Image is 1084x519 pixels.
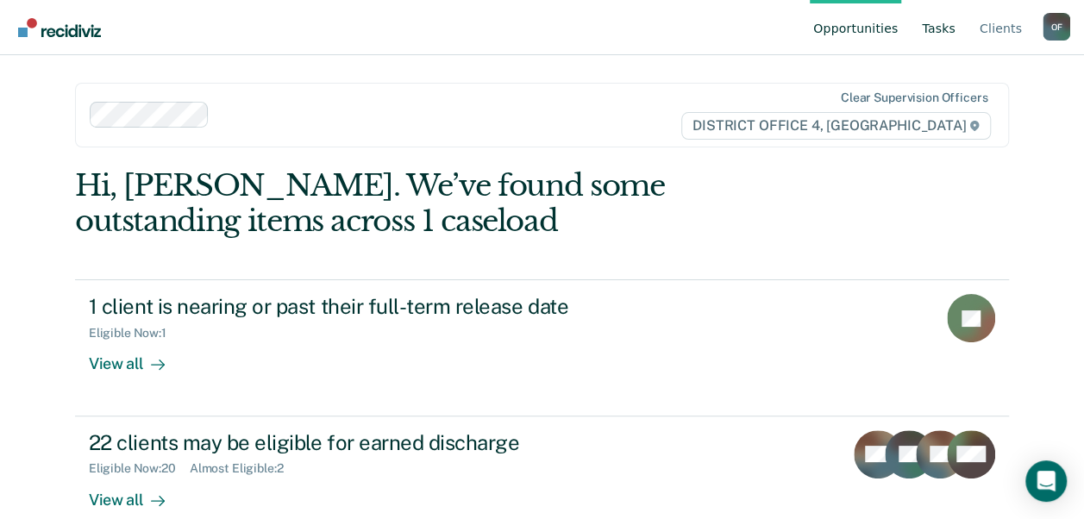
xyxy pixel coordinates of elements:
div: Hi, [PERSON_NAME]. We’ve found some outstanding items across 1 caseload [75,168,823,239]
div: Almost Eligible : 2 [190,461,298,476]
div: 22 clients may be eligible for earned discharge [89,430,694,455]
div: View all [89,341,185,374]
div: Eligible Now : 1 [89,326,180,341]
img: Recidiviz [18,18,101,37]
div: Open Intercom Messenger [1025,460,1067,502]
span: DISTRICT OFFICE 4, [GEOGRAPHIC_DATA] [681,112,991,140]
a: 1 client is nearing or past their full-term release dateEligible Now:1View all [75,279,1009,416]
button: Profile dropdown button [1043,13,1070,41]
div: O F [1043,13,1070,41]
div: Clear supervision officers [841,91,987,105]
div: 1 client is nearing or past their full-term release date [89,294,694,319]
div: View all [89,476,185,510]
div: Eligible Now : 20 [89,461,190,476]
